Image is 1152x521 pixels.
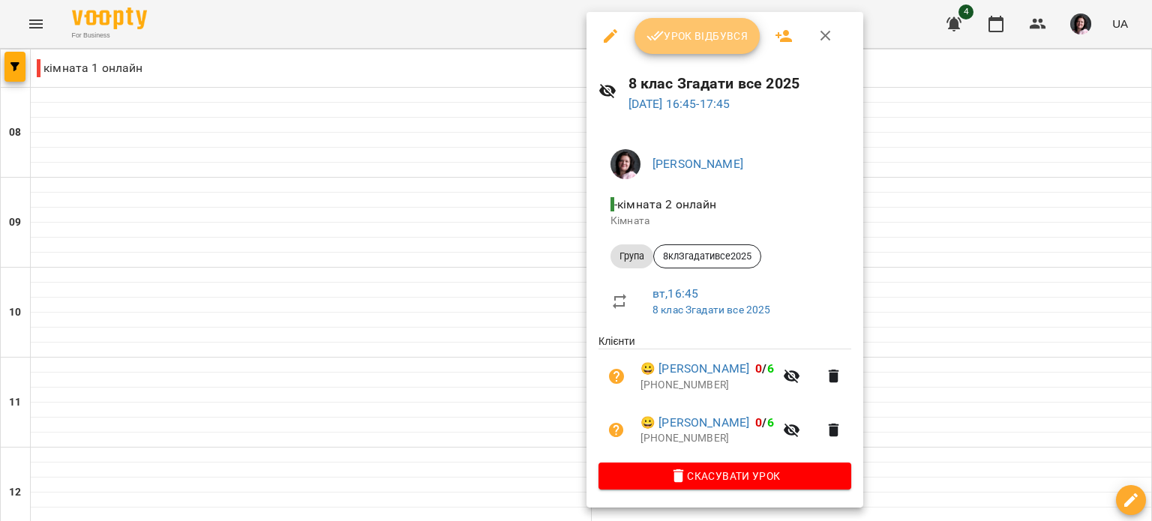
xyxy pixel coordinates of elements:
[610,149,640,179] img: 1abd5d821cf83e91168e0715aa5337ef.jpeg
[652,286,698,301] a: вт , 16:45
[610,197,720,211] span: - кімната 2 онлайн
[610,250,653,263] span: Група
[634,18,760,54] button: Урок відбувся
[598,358,634,394] button: Візит ще не сплачено. Додати оплату?
[755,415,762,430] span: 0
[755,361,773,376] b: /
[640,360,749,378] a: 😀 [PERSON_NAME]
[610,214,839,229] p: Кімната
[767,361,774,376] span: 6
[652,304,770,316] a: 8 клас Згадати все 2025
[767,415,774,430] span: 6
[640,378,774,393] p: [PHONE_NUMBER]
[652,157,743,171] a: [PERSON_NAME]
[610,467,839,485] span: Скасувати Урок
[646,27,748,45] span: Урок відбувся
[598,334,851,462] ul: Клієнти
[628,97,730,111] a: [DATE] 16:45-17:45
[654,250,760,263] span: 8клЗгадативсе2025
[640,414,749,432] a: 😀 [PERSON_NAME]
[755,415,773,430] b: /
[653,244,761,268] div: 8клЗгадативсе2025
[640,431,774,446] p: [PHONE_NUMBER]
[628,72,852,95] h6: 8 клас Згадати все 2025
[755,361,762,376] span: 0
[598,463,851,490] button: Скасувати Урок
[598,412,634,448] button: Візит ще не сплачено. Додати оплату?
